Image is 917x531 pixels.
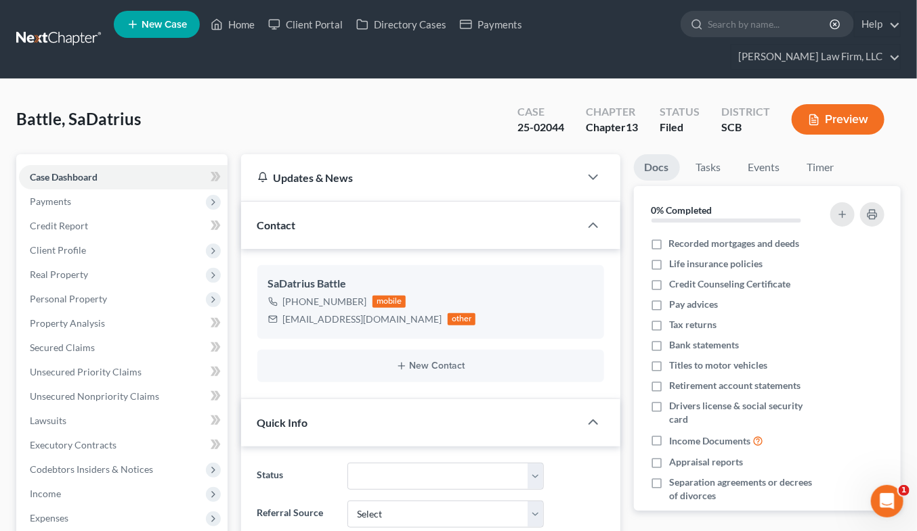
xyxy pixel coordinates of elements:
span: Case Dashboard [30,171,98,183]
a: Executory Contracts [19,433,228,457]
div: SCB [721,120,770,135]
div: District [721,104,770,120]
span: Contact [257,218,296,231]
span: Separation agreements or decrees of divorces [669,476,823,503]
span: Client Profile [30,244,86,256]
span: Credit Counseling Certificate [669,277,790,291]
div: Status [660,104,700,120]
div: Case [517,104,564,120]
strong: 0% Completed [652,204,712,216]
span: Battle, SaDatrius [16,109,141,129]
a: Unsecured Nonpriority Claims [19,384,228,409]
label: Referral Source [251,501,341,528]
span: Real Property [30,269,88,280]
div: [EMAIL_ADDRESS][DOMAIN_NAME] [283,313,442,326]
a: Tasks [685,154,732,181]
div: 25-02044 [517,120,564,135]
a: Property Analysis [19,311,228,336]
span: Credit Report [30,220,88,231]
span: Unsecured Nonpriority Claims [30,390,159,402]
div: Filed [660,120,700,135]
div: [PHONE_NUMBER] [283,295,367,308]
span: Expenses [30,512,68,524]
a: Case Dashboard [19,165,228,189]
span: Personal Property [30,293,107,304]
span: Pay advices [669,298,718,311]
span: Codebtors Insiders & Notices [30,463,153,475]
a: Payments [453,12,529,37]
span: Secured Claims [30,342,95,353]
span: Retirement account statements [669,379,801,392]
button: New Contact [268,361,593,371]
span: New Case [142,20,187,30]
span: Income [30,488,61,499]
a: Help [855,12,900,37]
a: Events [738,154,791,181]
span: Executory Contracts [30,439,116,451]
span: Life insurance policies [669,257,763,271]
div: mobile [372,296,406,308]
div: other [448,313,476,325]
a: Unsecured Priority Claims [19,360,228,384]
span: Quick Info [257,416,308,429]
a: Timer [796,154,845,181]
span: Property Analysis [30,317,105,329]
a: Home [204,12,261,37]
button: Preview [792,104,884,135]
div: SaDatrius Battle [268,276,593,292]
a: Docs [634,154,680,181]
div: Chapter [586,104,638,120]
span: 13 [626,120,638,133]
a: Secured Claims [19,336,228,360]
span: Income Documents [669,434,750,448]
input: Search by name... [708,11,832,37]
span: 1 [899,485,910,496]
a: Credit Report [19,214,228,238]
iframe: Intercom live chat [871,485,903,517]
div: Updates & News [257,170,563,185]
a: [PERSON_NAME] Law Firm, LLC [731,45,900,69]
label: Status [251,463,341,490]
span: Bank statements [669,338,739,352]
span: Drivers license & social security card [669,399,823,426]
span: Recorded mortgages and deeds [669,237,800,250]
span: Unsecured Priority Claims [30,366,142,377]
span: Titles to motor vehicles [669,359,767,372]
a: Client Portal [261,12,349,37]
span: Lawsuits [30,415,66,426]
span: Payments [30,195,71,207]
a: Directory Cases [349,12,453,37]
div: Chapter [586,120,638,135]
span: Tax returns [669,318,717,331]
span: Appraisal reports [669,455,743,469]
a: Lawsuits [19,409,228,433]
